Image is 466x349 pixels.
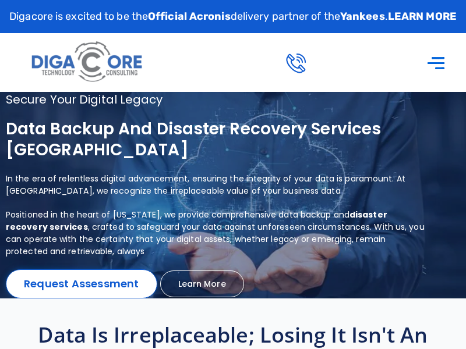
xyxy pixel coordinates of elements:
[421,47,451,79] div: Menu Toggle
[6,119,430,161] h1: Data Backup and Disaster Recovery Services [GEOGRAPHIC_DATA]
[6,92,430,107] p: Secure your digital legacy
[9,9,457,24] p: Digacore is excited to be the delivery partner of the .
[160,270,244,297] a: Learn More
[178,280,226,288] span: Learn More
[388,10,457,23] a: LEARN MORE
[6,209,430,258] p: Positioned in the heart of [US_STATE], we provide comprehensive data backup and , crafted to safe...
[29,37,147,87] img: Digacore logo 1
[6,269,157,298] a: Request Assessment
[6,209,387,233] b: disaster recovery services
[340,10,385,23] strong: Yankees
[148,10,231,23] strong: Official Acronis
[6,173,430,197] p: In the era of relentless digital advancement, ensuring the integrity of your data is paramount. A...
